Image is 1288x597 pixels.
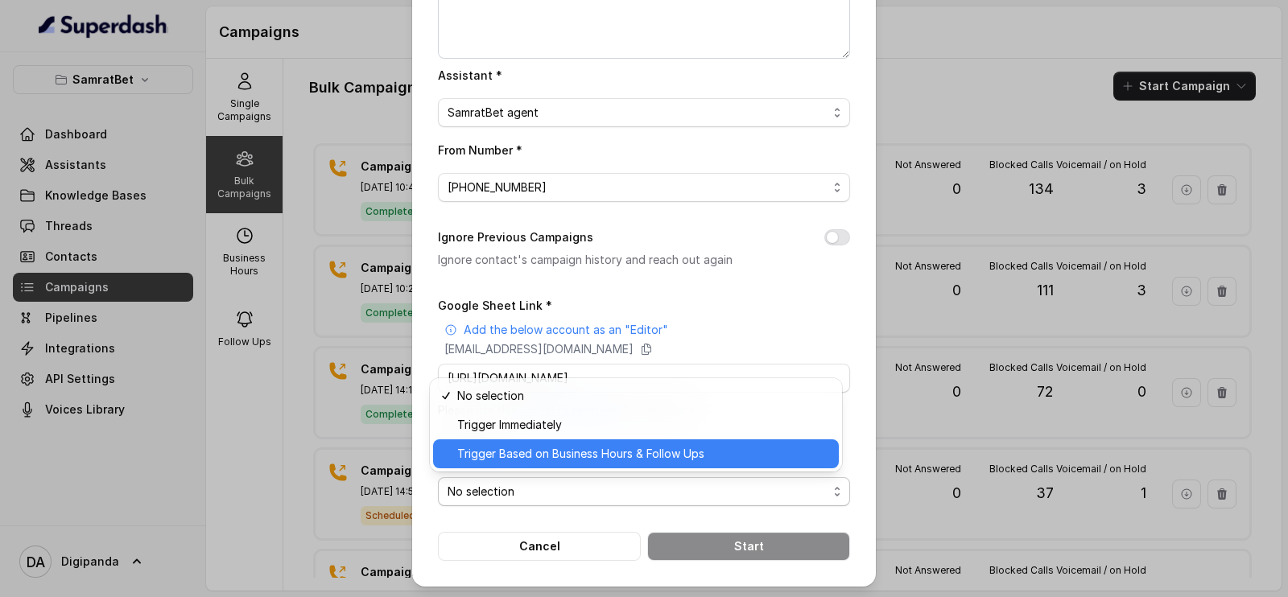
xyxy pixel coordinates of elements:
[457,444,829,463] span: Trigger Based on Business Hours & Follow Ups
[430,378,842,471] div: No selection
[457,386,829,406] span: No selection
[448,482,828,501] span: No selection
[438,477,850,506] button: No selection
[457,415,829,434] span: Trigger Immediately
